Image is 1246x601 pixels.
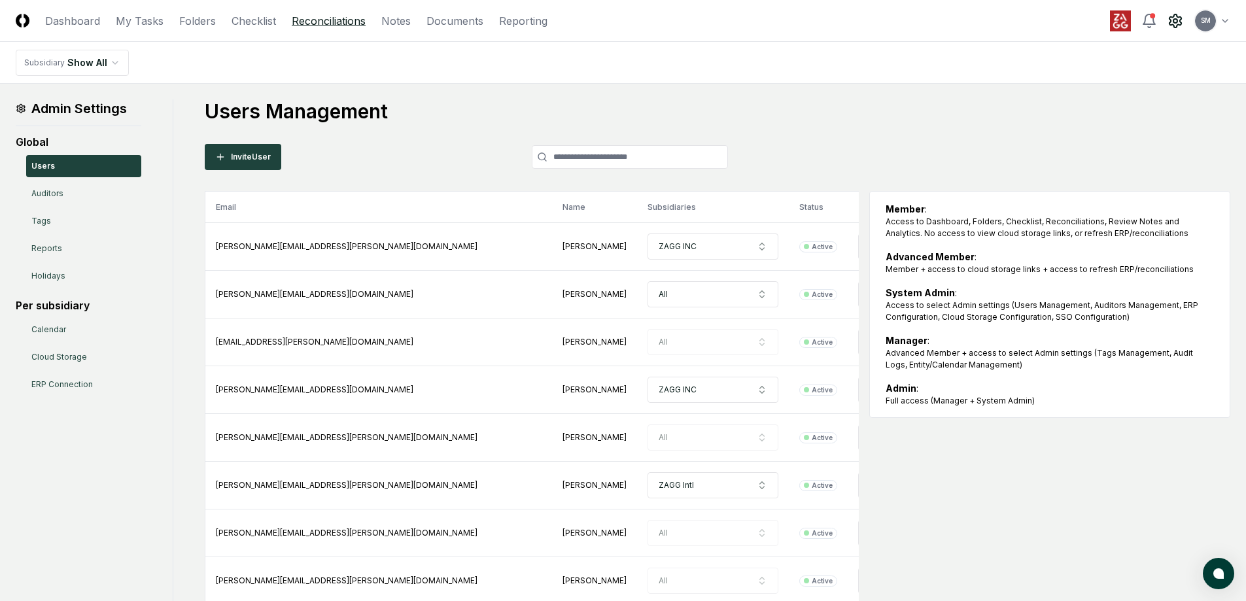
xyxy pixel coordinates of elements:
span: ZAGG INC [659,384,697,396]
div: Brooke Warr [562,288,627,300]
span: ZAGG INC [659,241,697,252]
div: Active [812,576,833,586]
b: Admin [886,383,916,394]
b: Manager [886,335,927,346]
div: [EMAIL_ADDRESS][PERSON_NAME][DOMAIN_NAME] [216,336,542,348]
a: Dashboard [45,13,100,29]
div: Active [812,242,833,252]
b: System Admin [886,287,955,298]
div: Full access (Manager + System Admin) [886,395,1214,407]
div: Active [812,385,833,395]
a: ERP Connection [26,373,141,396]
a: Documents [426,13,483,29]
div: Access to select Admin settings (Users Management, Auditors Management, ERP Configuration, Cloud ... [886,300,1214,323]
div: [PERSON_NAME][EMAIL_ADDRESS][PERSON_NAME][DOMAIN_NAME] [216,479,542,491]
img: ZAGG logo [1110,10,1131,31]
th: Subsidiaries [637,192,789,223]
button: InviteUser [205,144,281,170]
div: : [886,202,1214,239]
button: atlas-launcher [1203,558,1234,589]
div: Chris Reece [562,384,627,396]
a: Tags [26,210,141,232]
nav: breadcrumb [16,50,129,76]
div: Dawn Heffernan [562,479,627,491]
div: Access to Dashboard, Folders, Checklist, Reconciliations, Review Notes and Analytics. No access t... [886,216,1214,239]
a: Reports [26,237,141,260]
a: Users [26,155,141,177]
div: Active [812,337,833,347]
div: Jeff Carlsen [562,575,627,587]
div: [PERSON_NAME][EMAIL_ADDRESS][PERSON_NAME][DOMAIN_NAME] [216,241,542,252]
th: Status [789,192,848,223]
div: Per subsidiary [16,298,141,313]
a: Auditors [26,182,141,205]
a: Reconciliations [292,13,366,29]
a: My Tasks [116,13,164,29]
a: Notes [381,13,411,29]
div: Member + access to cloud storage links + access to refresh ERP/reconciliations [886,264,1214,275]
div: Caoimhe Cullinan [562,336,627,348]
a: Cloud Storage [26,346,141,368]
div: Jason Wood [562,527,627,539]
div: : [886,381,1214,407]
th: Name [552,192,637,223]
div: Global [16,134,141,150]
div: [PERSON_NAME][EMAIL_ADDRESS][PERSON_NAME][DOMAIN_NAME] [216,527,542,539]
b: Member [886,203,925,215]
div: : [886,250,1214,275]
div: Alecia Lawrence [562,241,627,252]
b: Advanced Member [886,251,975,262]
h1: Admin Settings [16,99,141,118]
div: Advanced Member + access to select Admin settings (Tags Management, Audit Logs, Entity/Calendar M... [886,347,1214,371]
img: Logo [16,14,29,27]
th: Email [205,192,553,223]
div: : [886,334,1214,371]
div: Subsidiary [24,57,65,69]
div: [PERSON_NAME][EMAIL_ADDRESS][DOMAIN_NAME] [216,384,542,396]
div: Active [812,528,833,538]
a: Folders [179,13,216,29]
div: [PERSON_NAME][EMAIL_ADDRESS][PERSON_NAME][DOMAIN_NAME] [216,432,542,443]
span: All [659,288,668,300]
span: SM [1201,16,1211,26]
div: Damien Glynn [562,432,627,443]
div: : [886,286,1214,323]
div: Active [812,433,833,443]
a: Reporting [499,13,547,29]
div: [PERSON_NAME][EMAIL_ADDRESS][PERSON_NAME][DOMAIN_NAME] [216,575,542,587]
button: SM [1194,9,1217,33]
a: Checklist [232,13,276,29]
a: Holidays [26,265,141,287]
h1: Users Management [205,99,1230,123]
span: ZAGG Intl [659,479,694,491]
a: Calendar [26,318,141,341]
div: Active [812,290,833,300]
div: [PERSON_NAME][EMAIL_ADDRESS][DOMAIN_NAME] [216,288,542,300]
div: Active [812,481,833,490]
